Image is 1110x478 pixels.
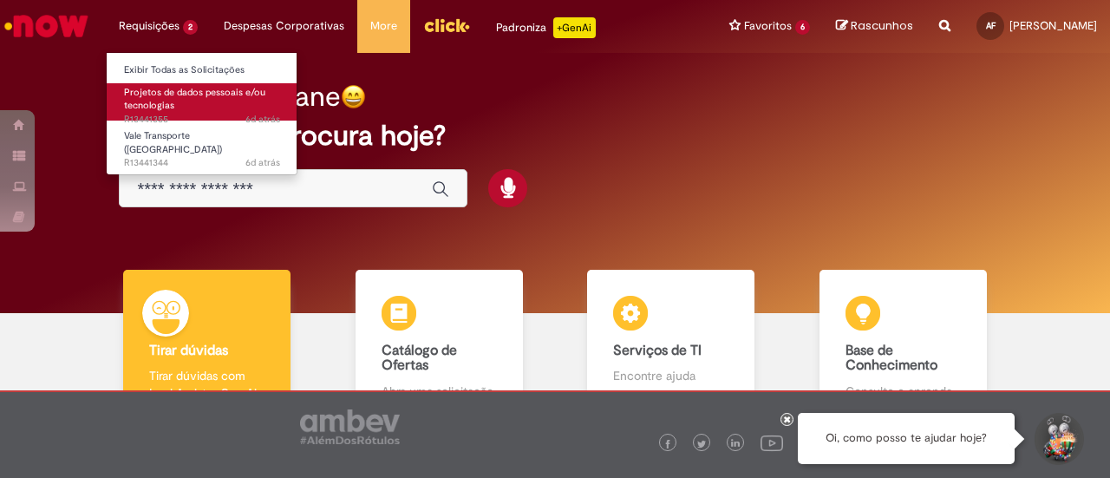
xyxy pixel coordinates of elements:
[744,17,792,35] span: Favoritos
[245,113,280,126] span: 6d atrás
[124,113,280,127] span: R13441355
[245,156,280,169] time: 22/08/2025 19:51:50
[846,342,937,375] b: Base de Conhecimento
[663,440,672,449] img: logo_footer_facebook.png
[183,20,198,35] span: 2
[1032,413,1084,465] button: Iniciar Conversa de Suporte
[1009,18,1097,33] span: [PERSON_NAME]
[798,413,1015,464] div: Oi, como posso te ajudar hoje?
[787,270,1020,420] a: Base de Conhecimento Consulte e aprenda
[553,17,596,38] p: +GenAi
[149,367,264,402] p: Tirar dúvidas com Lupi Assist e Gen Ai
[731,439,740,449] img: logo_footer_linkedin.png
[245,156,280,169] span: 6d atrás
[124,156,280,170] span: R13441344
[697,440,706,449] img: logo_footer_twitter.png
[613,367,728,384] p: Encontre ajuda
[846,383,961,400] p: Consulte e aprenda
[245,113,280,126] time: 22/08/2025 20:03:04
[107,127,297,164] a: Aberto R13441344 : Vale Transporte (VT)
[91,270,323,420] a: Tirar dúvidas Tirar dúvidas com Lupi Assist e Gen Ai
[795,20,810,35] span: 6
[382,342,457,375] b: Catálogo de Ofertas
[107,61,297,80] a: Exibir Todas as Solicitações
[2,9,91,43] img: ServiceNow
[613,342,702,359] b: Serviços de TI
[986,20,996,31] span: AF
[323,270,556,420] a: Catálogo de Ofertas Abra uma solicitação
[149,342,228,359] b: Tirar dúvidas
[124,129,222,156] span: Vale Transporte ([GEOGRAPHIC_DATA])
[107,83,297,121] a: Aberto R13441355 : Projetos de dados pessoais e/ou tecnologias
[124,86,265,113] span: Projetos de dados pessoais e/ou tecnologias
[382,383,497,400] p: Abra uma solicitação
[300,409,400,444] img: logo_footer_ambev_rotulo_gray.png
[341,84,366,109] img: happy-face.png
[224,17,344,35] span: Despesas Corporativas
[761,431,783,454] img: logo_footer_youtube.png
[119,17,180,35] span: Requisições
[119,121,990,151] h2: O que você procura hoje?
[370,17,397,35] span: More
[106,52,297,175] ul: Requisições
[423,12,470,38] img: click_logo_yellow_360x200.png
[836,18,913,35] a: Rascunhos
[496,17,596,38] div: Padroniza
[851,17,913,34] span: Rascunhos
[555,270,787,420] a: Serviços de TI Encontre ajuda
